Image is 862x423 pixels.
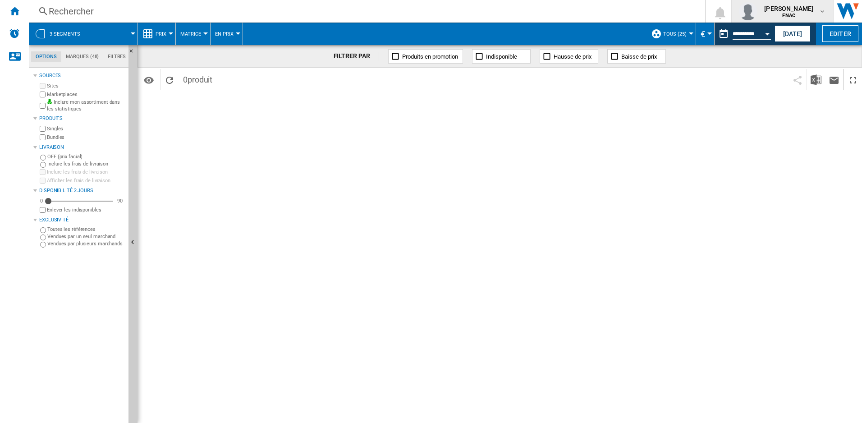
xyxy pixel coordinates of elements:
[701,23,710,45] button: €
[47,226,125,233] label: Toutes les références
[38,198,45,204] div: 0
[844,69,862,90] button: Plein écran
[811,74,821,85] img: excel-24x24.png
[47,99,52,104] img: mysite-bg-18x18.png
[47,153,125,160] label: OFF (prix facial)
[156,31,166,37] span: Prix
[31,51,61,62] md-tab-item: Options
[39,216,125,224] div: Exclusivité
[142,23,171,45] div: Prix
[47,161,125,167] label: Inclure les frais de livraison
[160,69,179,90] button: Recharger
[759,24,775,41] button: Open calendar
[825,69,843,90] button: Envoyer ce rapport par email
[215,23,238,45] button: En Prix
[50,23,89,45] button: 3 segments
[789,69,807,90] button: Partager ce bookmark avec d'autres
[486,53,517,60] span: Indisponible
[61,51,103,62] md-tab-item: Marques (48)
[47,134,125,141] label: Bundles
[47,240,125,247] label: Vendues par plusieurs marchands
[40,126,46,132] input: Singles
[40,92,46,97] input: Marketplaces
[40,100,46,111] input: Inclure mon assortiment dans les statistiques
[47,169,125,175] label: Inclure les frais de livraison
[39,144,125,151] div: Livraison
[388,49,463,64] button: Produits en promotion
[47,197,113,206] md-slider: Disponibilité
[180,23,206,45] button: Matrice
[663,23,691,45] button: TOUS (25)
[156,23,171,45] button: Prix
[402,53,458,60] span: Produits en promotion
[607,49,666,64] button: Baisse de prix
[39,187,125,194] div: Disponibilité 2 Jours
[39,115,125,122] div: Produits
[140,72,158,88] button: Options
[9,28,20,39] img: alerts-logo.svg
[179,69,217,88] span: 0
[40,169,46,175] input: Inclure les frais de livraison
[128,45,139,61] button: Masquer
[50,31,80,37] span: 3 segments
[40,227,46,233] input: Toutes les références
[180,31,201,37] span: Matrice
[782,13,795,18] b: FNAC
[103,51,130,62] md-tab-item: Filtres
[47,233,125,240] label: Vendues par un seul marchand
[40,178,46,184] input: Afficher les frais de livraison
[215,31,234,37] span: En Prix
[39,72,125,79] div: Sources
[807,69,825,90] button: Télécharger au format Excel
[40,242,46,248] input: Vendues par plusieurs marchands
[715,25,733,43] button: md-calendar
[822,25,858,42] button: Editer
[40,207,46,213] input: Afficher les frais de livraison
[554,53,591,60] span: Hausse de prix
[701,29,705,39] span: €
[47,125,125,132] label: Singles
[47,207,125,213] label: Enlever les indisponibles
[334,52,380,61] div: FILTRER PAR
[47,177,125,184] label: Afficher les frais de livraison
[621,53,657,60] span: Baisse de prix
[188,75,212,84] span: produit
[775,25,811,42] button: [DATE]
[47,83,125,89] label: Sites
[739,2,757,20] img: profile.jpg
[40,162,46,168] input: Inclure les frais de livraison
[47,91,125,98] label: Marketplaces
[40,234,46,240] input: Vendues par un seul marchand
[764,4,813,13] span: [PERSON_NAME]
[40,134,46,140] input: Bundles
[115,198,125,204] div: 90
[651,23,691,45] div: TOUS (25)
[663,31,687,37] span: TOUS (25)
[696,23,715,45] md-menu: Currency
[47,99,125,113] label: Inclure mon assortiment dans les statistiques
[40,83,46,89] input: Sites
[472,49,531,64] button: Indisponible
[715,23,773,45] div: Ce rapport est basé sur une date antérieure à celle d'aujourd'hui.
[33,23,133,45] div: 3 segments
[49,5,682,18] div: Rechercher
[540,49,598,64] button: Hausse de prix
[40,155,46,161] input: OFF (prix facial)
